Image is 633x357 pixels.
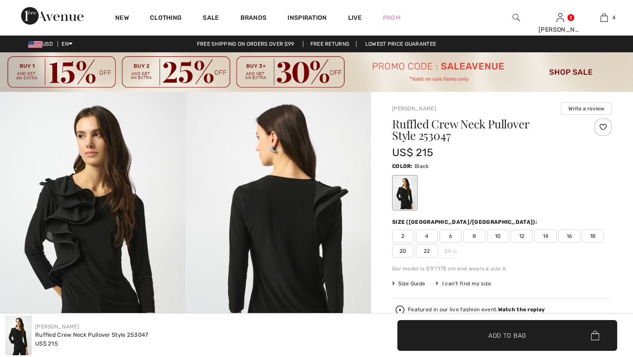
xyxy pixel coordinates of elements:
[35,331,149,339] div: Ruffled Crew Neck Pullover Style 253047
[416,229,438,243] span: 4
[203,14,219,23] a: Sale
[440,229,462,243] span: 6
[348,13,362,22] a: Live
[393,176,416,209] div: Black
[383,13,400,22] a: Prom
[392,265,612,273] div: Our model is 5'9"/175 cm and wears a size 6.
[561,102,612,115] button: Write a review
[392,118,575,141] h1: Ruffled Crew Neck Pullover Style 253047
[392,106,436,112] a: [PERSON_NAME]
[440,244,462,258] span: 24
[392,146,433,159] span: US$ 215
[287,14,327,23] span: Inspiration
[600,12,608,23] img: My Bag
[582,229,604,243] span: 18
[392,229,414,243] span: 2
[415,163,429,169] span: Black
[612,14,615,22] span: 4
[488,331,526,340] span: Add to Bag
[392,163,413,169] span: Color:
[557,12,564,23] img: My Info
[582,12,626,23] a: 4
[392,280,425,288] span: Size Guide
[5,316,32,355] img: Ruffled Crew Neck Pullover Style 253047
[190,41,302,47] a: Free shipping on orders over $99
[452,249,457,253] img: ring-m.svg
[436,280,491,288] div: I can't find my size
[498,306,545,313] strong: Watch the replay
[513,12,520,23] img: search the website
[511,229,533,243] span: 12
[538,25,582,34] div: [PERSON_NAME]
[397,320,617,351] button: Add to Bag
[28,41,42,48] img: US Dollar
[463,229,485,243] span: 8
[558,229,580,243] span: 16
[35,324,79,330] a: [PERSON_NAME]
[591,331,599,340] img: Bag.svg
[303,41,357,47] a: Free Returns
[557,13,564,22] a: Sign In
[358,41,444,47] a: Lowest Price Guarantee
[21,7,84,25] img: 1ère Avenue
[150,14,182,23] a: Clothing
[240,14,267,23] a: Brands
[392,244,414,258] span: 20
[28,41,56,47] span: USD
[392,218,539,226] div: Size ([GEOGRAPHIC_DATA]/[GEOGRAPHIC_DATA]):
[396,306,404,314] img: Watch the replay
[487,229,509,243] span: 10
[416,244,438,258] span: 22
[115,14,129,23] a: New
[408,307,545,313] div: Featured in our live fashion event.
[576,291,624,313] iframe: Opens a widget where you can chat to one of our agents
[35,340,58,347] span: US$ 215
[535,229,557,243] span: 14
[62,41,73,47] span: EN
